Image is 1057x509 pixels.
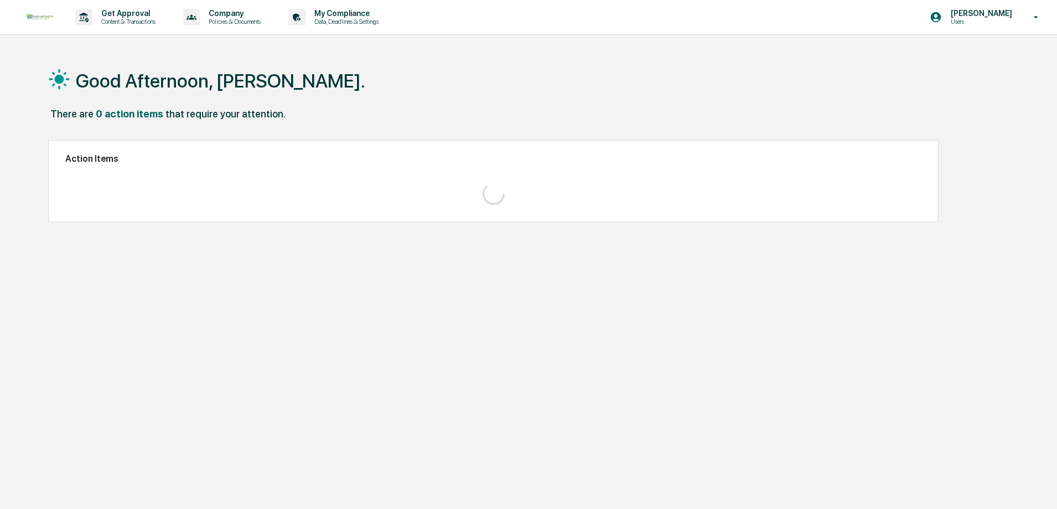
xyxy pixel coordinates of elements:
[92,18,161,25] p: Content & Transactions
[76,70,365,92] h1: Good Afternoon, [PERSON_NAME].
[50,108,94,120] div: There are
[200,9,266,18] p: Company
[305,18,384,25] p: Data, Deadlines & Settings
[165,108,286,120] div: that require your attention.
[942,9,1018,18] p: [PERSON_NAME]
[92,9,161,18] p: Get Approval
[65,153,921,164] h2: Action Items
[305,9,384,18] p: My Compliance
[942,18,1018,25] p: Users
[96,108,163,120] div: 0 action items
[27,14,53,20] img: logo
[200,18,266,25] p: Policies & Documents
